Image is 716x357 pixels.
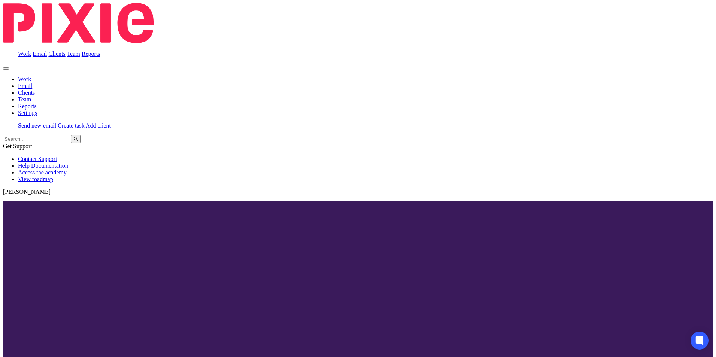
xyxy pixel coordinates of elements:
[86,122,111,129] a: Add client
[18,110,37,116] a: Settings
[18,162,68,169] a: Help Documentation
[48,51,65,57] a: Clients
[3,143,32,149] span: Get Support
[3,189,713,195] p: [PERSON_NAME]
[18,103,37,109] a: Reports
[67,51,80,57] a: Team
[18,76,31,82] a: Work
[18,83,32,89] a: Email
[33,51,47,57] a: Email
[18,89,35,96] a: Clients
[18,96,31,103] a: Team
[18,176,53,182] a: View roadmap
[3,3,154,43] img: Pixie
[71,135,81,143] button: Search
[3,135,69,143] input: Search
[82,51,100,57] a: Reports
[18,51,31,57] a: Work
[58,122,85,129] a: Create task
[18,122,56,129] a: Send new email
[18,169,67,176] a: Access the academy
[18,156,57,162] a: Contact Support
